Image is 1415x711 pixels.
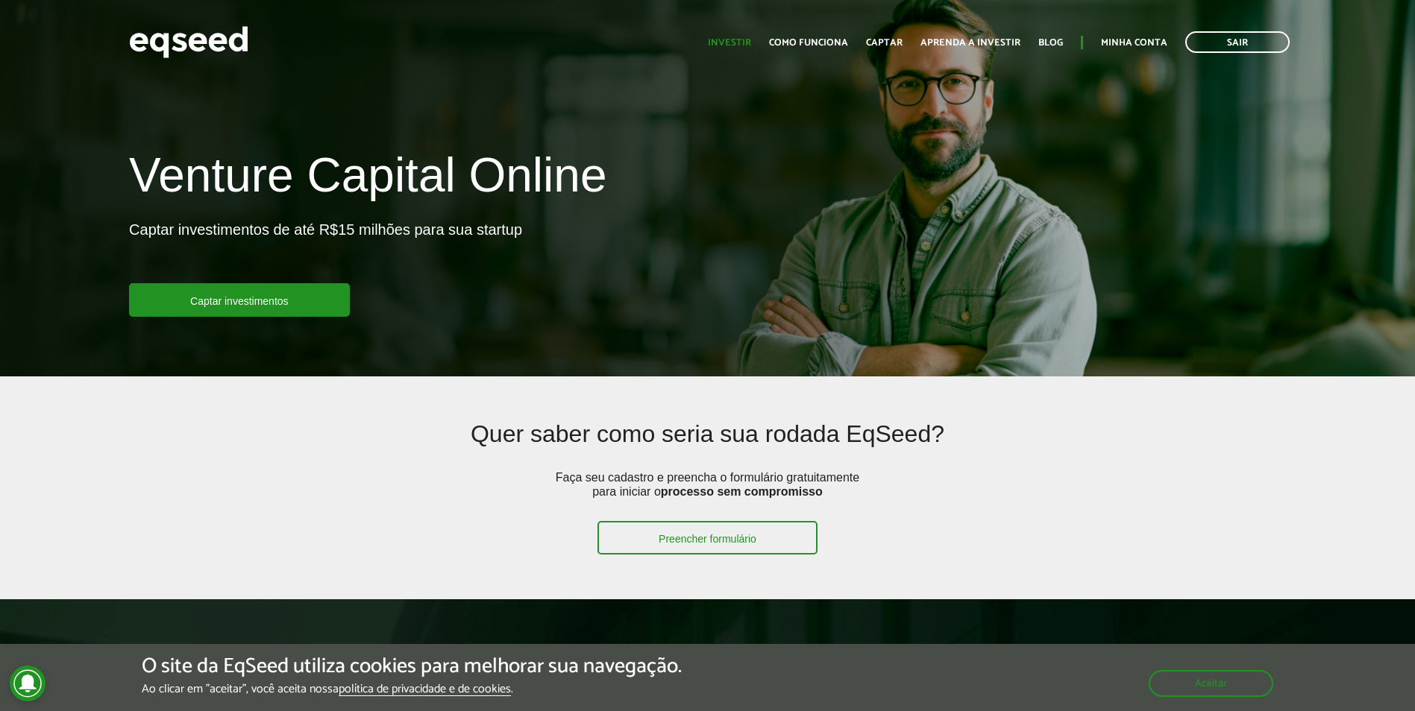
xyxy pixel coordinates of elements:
a: Blog [1038,38,1063,48]
a: Sair [1185,31,1290,53]
a: Aprenda a investir [920,38,1020,48]
strong: processo sem compromisso [661,485,823,498]
h5: O site da EqSeed utiliza cookies para melhorar sua navegação. [142,655,682,678]
h2: Quer saber como seria sua rodada EqSeed? [247,421,1168,470]
a: Captar investimentos [129,283,350,317]
a: Preencher formulário [597,521,818,554]
a: Minha conta [1101,38,1167,48]
a: política de privacidade e de cookies [339,683,511,696]
p: Faça seu cadastro e preencha o formulário gratuitamente para iniciar o [550,470,864,521]
a: Como funciona [769,38,848,48]
p: Captar investimentos de até R$15 milhões para sua startup [129,221,522,283]
img: EqSeed [129,22,248,62]
a: Captar [866,38,903,48]
p: Ao clicar em "aceitar", você aceita nossa . [142,682,682,696]
a: Investir [708,38,751,48]
h1: Venture Capital Online [129,149,606,209]
button: Aceitar [1149,670,1273,697]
